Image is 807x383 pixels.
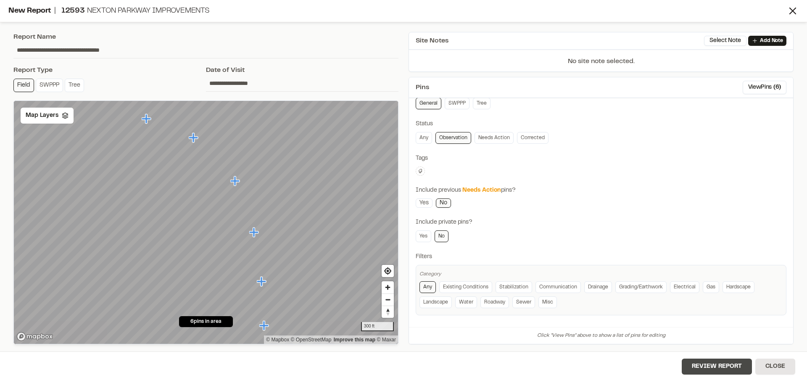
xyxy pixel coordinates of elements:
a: Sewer [512,296,535,308]
div: Map marker [230,176,241,187]
div: Map marker [189,132,200,143]
div: Map marker [259,320,270,331]
div: Click "View Pins" above to show a list of pins for editing [409,327,793,344]
button: Zoom out [382,293,394,306]
p: Add Note [760,37,783,45]
a: Any [419,281,436,293]
div: Map marker [257,276,268,287]
a: Water [455,296,477,308]
a: No [435,230,448,242]
a: Electrical [670,281,699,293]
button: Reset bearing to north [382,306,394,318]
button: Edit Tags [416,166,425,176]
button: Select Note [704,36,746,46]
div: Status [416,119,786,129]
a: Yes [416,198,433,208]
div: Report Name [13,32,398,42]
p: No site note selected. [409,56,793,71]
span: Needs Action [462,188,501,193]
div: Map marker [249,227,260,238]
a: Maxar [377,337,396,343]
a: Observation [435,132,471,144]
a: Hardscape [723,281,754,293]
a: Stabilization [496,281,532,293]
a: Roadway [480,296,509,308]
div: Category [419,270,783,278]
span: ( 6 ) [773,83,781,92]
button: Find my location [382,265,394,277]
span: Nexton Parkway Improvements [87,8,209,14]
div: Map marker [142,114,153,124]
a: Map feedback [334,337,375,343]
a: OpenStreetMap [291,337,332,343]
div: Tags [416,154,786,163]
button: Zoom in [382,281,394,293]
a: General [416,98,441,109]
a: No [436,198,451,208]
a: Landscape [419,296,452,308]
a: Mapbox [266,337,289,343]
div: Date of Visit [206,65,398,75]
canvas: Map [14,101,398,344]
div: 300 ft [361,322,394,331]
a: Gas [703,281,719,293]
span: Site Notes [416,36,448,46]
div: Filters [416,252,786,261]
div: New Report [8,5,787,17]
a: Grading/Earthwork [615,281,667,293]
span: Pins [416,82,429,92]
a: Tree [473,98,491,109]
div: Include previous pins? [416,186,786,195]
button: ViewPins (6) [743,81,786,94]
div: Report Type [13,65,206,75]
a: Misc [538,296,557,308]
a: Existing Conditions [439,281,492,293]
a: Drainage [584,281,612,293]
a: Needs Action [475,132,514,144]
a: Corrected [517,132,549,144]
a: Yes [416,230,431,242]
button: Close [755,359,795,375]
button: Review Report [682,359,752,375]
a: SWPPP [445,98,469,109]
div: Include private pins? [416,218,786,227]
span: 6 pins in area [190,318,222,325]
a: Communication [535,281,581,293]
a: Any [416,132,432,144]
